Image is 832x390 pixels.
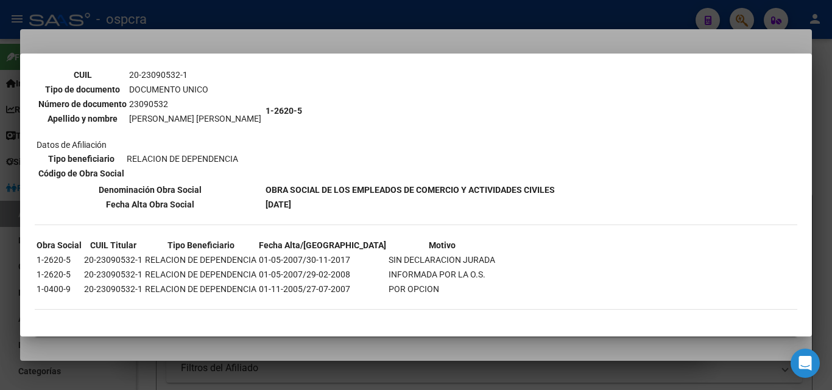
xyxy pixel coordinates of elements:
td: RELACION DE DEPENDENCIA [144,282,257,296]
th: Fecha Alta Obra Social [36,198,264,211]
td: 20-23090532-1 [129,68,262,82]
td: POR OPCION [388,282,496,296]
b: OBRA SOCIAL DE LOS EMPLEADOS DE COMERCIO Y ACTIVIDADES CIVILES [266,185,555,195]
td: 01-05-2007/29-02-2008 [258,268,387,281]
th: Tipo beneficiario [38,152,125,165]
th: Código de Obra Social [38,167,125,180]
td: 20-23090532-1 [83,268,143,281]
td: INFORMADA POR LA O.S. [388,268,496,281]
td: DOCUMENTO UNICO [129,83,262,96]
th: CUIL [38,68,127,82]
th: Motivo [388,239,496,252]
th: Tipo de documento [38,83,127,96]
td: 01-05-2007/30-11-2017 [258,253,387,266]
th: Número de documento [38,97,127,111]
th: Obra Social [36,239,82,252]
td: 1-2620-5 [36,268,82,281]
div: Open Intercom Messenger [791,349,820,378]
td: 1-0400-9 [36,282,82,296]
b: [DATE] [266,200,291,209]
td: 01-11-2005/27-07-2007 [258,282,387,296]
td: RELACION DE DEPENDENCIA [144,253,257,266]
td: RELACION DE DEPENDENCIA [126,152,239,165]
th: Denominación Obra Social [36,183,264,197]
td: 23090532 [129,97,262,111]
td: 20-23090532-1 [83,253,143,266]
td: [PERSON_NAME] [PERSON_NAME] [129,112,262,125]
th: Tipo Beneficiario [144,239,257,252]
td: RELACION DE DEPENDENCIA [144,268,257,281]
td: Datos personales Datos de Afiliación [36,40,264,182]
th: Fecha Alta/[GEOGRAPHIC_DATA] [258,239,387,252]
b: 1-2620-5 [266,106,302,116]
th: CUIL Titular [83,239,143,252]
td: 1-2620-5 [36,253,82,266]
th: Apellido y nombre [38,112,127,125]
td: SIN DECLARACION JURADA [388,253,496,266]
td: 20-23090532-1 [83,282,143,296]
